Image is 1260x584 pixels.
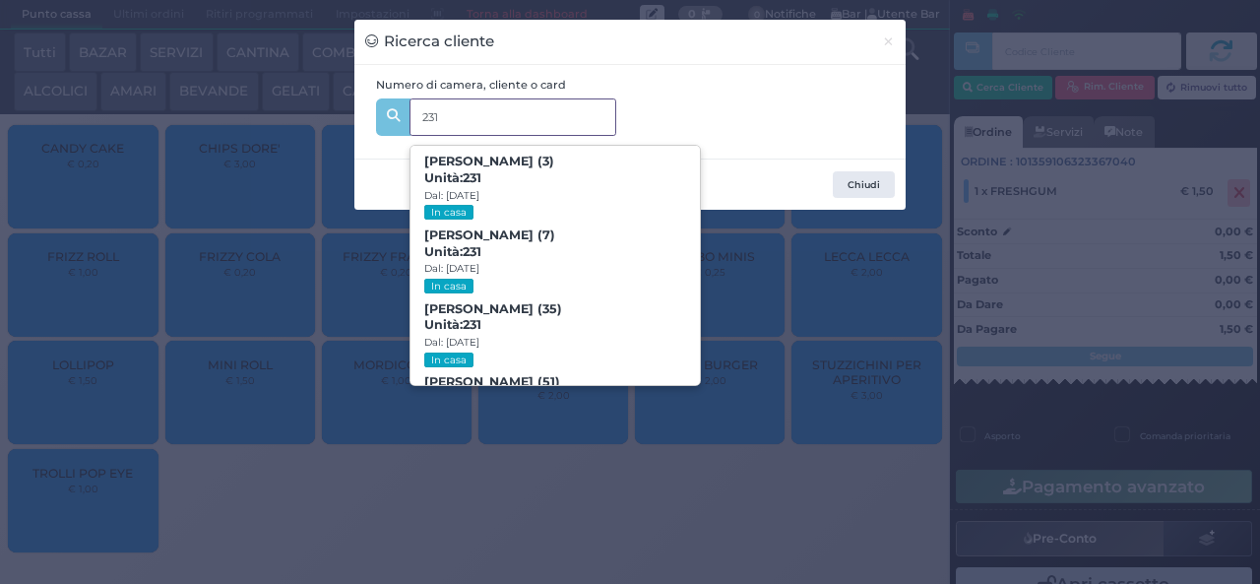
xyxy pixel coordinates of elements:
[424,170,481,187] span: Unità:
[424,374,560,406] b: [PERSON_NAME] (51)
[424,336,479,349] small: Dal: [DATE]
[424,154,554,185] b: [PERSON_NAME] (3)
[463,170,481,185] strong: 231
[409,98,616,136] input: Es. 'Mario Rossi', '220' o '108123234234'
[882,31,895,52] span: ×
[463,317,481,332] strong: 231
[376,77,566,94] label: Numero di camera, cliente o card
[424,353,472,367] small: In casa
[871,20,906,64] button: Chiudi
[424,189,479,202] small: Dal: [DATE]
[424,244,481,261] span: Unità:
[424,279,472,293] small: In casa
[365,31,494,53] h3: Ricerca cliente
[424,262,479,275] small: Dal: [DATE]
[463,244,481,259] strong: 231
[424,317,481,334] span: Unità:
[424,301,562,333] b: [PERSON_NAME] (35)
[424,227,555,259] b: [PERSON_NAME] (7)
[424,205,472,220] small: In casa
[833,171,895,199] button: Chiudi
